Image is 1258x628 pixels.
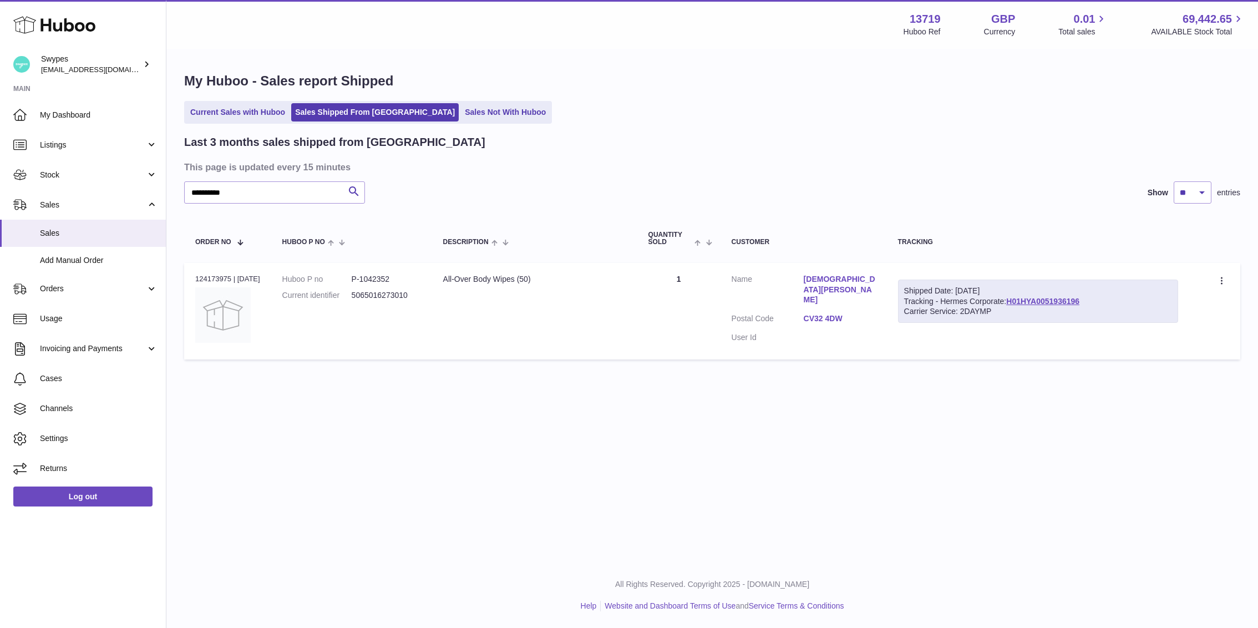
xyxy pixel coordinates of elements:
a: 69,442.65 AVAILABLE Stock Total [1151,12,1245,37]
label: Show [1148,188,1168,198]
span: Cases [40,373,158,384]
span: AVAILABLE Stock Total [1151,27,1245,37]
span: 0.01 [1074,12,1095,27]
img: no-photo.jpg [195,287,251,343]
img: hello@swypes.co.uk [13,56,30,73]
span: entries [1217,188,1240,198]
p: All Rights Reserved. Copyright 2025 - [DOMAIN_NAME] [175,579,1249,590]
dd: 5065016273010 [352,290,421,301]
div: Shipped Date: [DATE] [904,286,1172,296]
span: Sales [40,228,158,239]
a: Help [581,601,597,610]
span: Invoicing and Payments [40,343,146,354]
span: [EMAIL_ADDRESS][DOMAIN_NAME] [41,65,163,74]
div: Tracking - Hermes Corporate: [898,280,1178,323]
a: Service Terms & Conditions [749,601,844,610]
span: Total sales [1058,27,1108,37]
span: Channels [40,403,158,414]
div: Carrier Service: 2DAYMP [904,306,1172,317]
span: Description [443,239,489,246]
a: CV32 4DW [804,313,876,324]
div: All-Over Body Wipes (50) [443,274,626,285]
dd: P-1042352 [352,274,421,285]
span: 69,442.65 [1183,12,1232,27]
div: Swypes [41,54,141,75]
a: Current Sales with Huboo [186,103,289,121]
span: Returns [40,463,158,474]
span: Huboo P no [282,239,325,246]
div: Currency [984,27,1016,37]
a: [DEMOGRAPHIC_DATA][PERSON_NAME] [804,274,876,306]
dt: Current identifier [282,290,352,301]
a: 0.01 Total sales [1058,12,1108,37]
a: Sales Shipped From [GEOGRAPHIC_DATA] [291,103,459,121]
span: Stock [40,170,146,180]
a: Log out [13,487,153,507]
span: My Dashboard [40,110,158,120]
li: and [601,601,844,611]
div: 124173975 | [DATE] [195,274,260,284]
span: Quantity Sold [648,231,692,246]
span: Sales [40,200,146,210]
strong: 13719 [910,12,941,27]
div: Tracking [898,239,1178,246]
span: Orders [40,283,146,294]
strong: GBP [991,12,1015,27]
a: Sales Not With Huboo [461,103,550,121]
div: Huboo Ref [904,27,941,37]
h1: My Huboo - Sales report Shipped [184,72,1240,90]
h3: This page is updated every 15 minutes [184,161,1237,173]
div: Customer [732,239,876,246]
span: Listings [40,140,146,150]
dt: Huboo P no [282,274,352,285]
span: Settings [40,433,158,444]
span: Usage [40,313,158,324]
dt: Name [732,274,804,308]
h2: Last 3 months sales shipped from [GEOGRAPHIC_DATA] [184,135,485,150]
td: 1 [637,263,721,359]
a: Website and Dashboard Terms of Use [605,601,735,610]
dt: Postal Code [732,313,804,327]
a: H01HYA0051936196 [1006,297,1079,306]
span: Order No [195,239,231,246]
span: Add Manual Order [40,255,158,266]
dt: User Id [732,332,804,343]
